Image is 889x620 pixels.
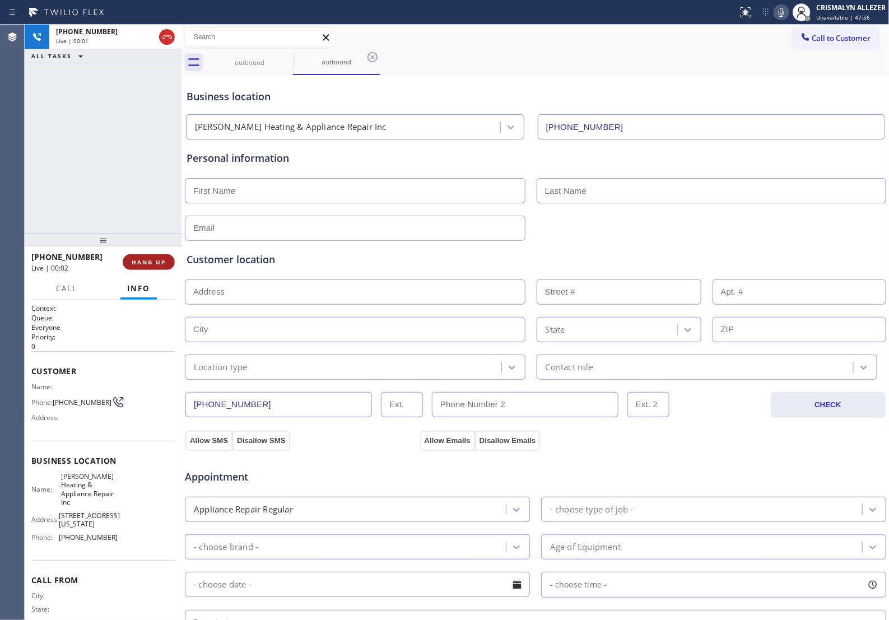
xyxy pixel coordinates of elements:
[812,33,871,43] span: Call to Customer
[31,251,103,262] span: [PHONE_NUMBER]
[56,27,118,36] span: [PHONE_NUMBER]
[123,254,175,270] button: HANG UP
[537,279,701,305] input: Street #
[187,151,885,166] div: Personal information
[31,332,175,342] h2: Priority:
[713,279,886,305] input: Apt. #
[31,455,175,466] span: Business location
[185,279,525,305] input: Address
[31,591,61,600] span: City:
[56,283,77,293] span: Call
[185,469,417,484] span: Appointment
[31,342,175,351] p: 0
[546,323,565,336] div: State
[816,3,886,12] div: CRISMALYN ALLEZER
[31,398,53,407] span: Phone:
[550,503,634,516] div: - choose type of job -
[185,216,525,241] input: Email
[194,503,293,516] div: Appliance Repair Regular
[381,392,423,417] input: Ext.
[185,431,232,451] button: Allow SMS
[31,323,175,332] p: Everyone
[420,431,475,451] button: Allow Emails
[53,398,111,407] span: [PHONE_NUMBER]
[59,511,120,529] span: [STREET_ADDRESS][US_STATE]
[31,313,175,323] h2: Queue:
[159,29,175,45] button: Hang up
[774,4,789,20] button: Mute
[537,178,886,203] input: Last Name
[61,472,117,507] span: [PERSON_NAME] Heating & Appliance Repair Inc
[232,431,290,451] button: Disallow SMS
[31,366,175,376] span: Customer
[194,361,248,374] div: Location type
[31,413,61,422] span: Address:
[31,485,61,493] span: Name:
[56,37,89,45] span: Live | 00:01
[31,263,68,273] span: Live | 00:02
[185,317,525,342] input: City
[793,27,878,49] button: Call to Customer
[713,317,886,342] input: ZIP
[195,121,387,134] div: [PERSON_NAME] Heating & Appliance Repair Inc
[49,278,84,300] button: Call
[294,58,379,66] div: outbound
[187,89,885,104] div: Business location
[25,49,94,63] button: ALL TASKS
[31,304,175,313] h1: Context
[185,178,525,203] input: First Name
[475,431,541,451] button: Disallow Emails
[550,540,621,553] div: Age of Equipment
[132,258,166,266] span: HANG UP
[120,278,157,300] button: Info
[31,533,59,542] span: Phone:
[185,28,336,46] input: Search
[771,392,886,418] button: CHECK
[185,572,530,597] input: - choose date -
[31,515,59,524] span: Address:
[627,392,669,417] input: Ext. 2
[816,13,870,21] span: Unavailable | 47:56
[432,392,618,417] input: Phone Number 2
[31,605,61,613] span: State:
[127,283,150,293] span: Info
[538,114,885,139] input: Phone Number
[31,575,175,585] span: Call From
[59,533,118,542] span: [PHONE_NUMBER]
[550,579,607,590] span: - choose time -
[546,361,593,374] div: Contact role
[194,540,258,553] div: - choose brand -
[207,58,292,67] div: outbound
[31,383,61,391] span: Name:
[185,392,372,417] input: Phone Number
[187,252,885,267] div: Customer location
[31,52,72,60] span: ALL TASKS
